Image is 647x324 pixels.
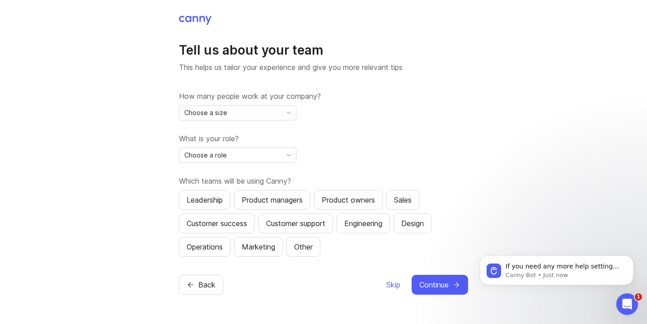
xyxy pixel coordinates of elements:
[179,42,468,58] h1: Tell us about your team
[187,241,223,252] div: Operations
[412,275,468,295] button: Continue
[266,218,325,229] div: Customer support
[179,16,211,25] img: Canny Home
[401,218,424,229] div: Design
[179,91,468,102] label: How many people work at your company?
[322,194,375,205] div: Product owners
[286,237,320,257] button: Other
[234,237,283,257] button: Marketing
[179,62,468,73] p: This helps us tailor your experience and give you more relevant tips
[386,190,419,210] button: Sales
[386,279,400,290] span: Skip
[386,275,401,295] button: Skip
[344,218,382,229] div: Engineering
[394,213,431,233] button: Design
[258,213,333,233] button: Customer support
[179,213,255,233] button: Customer success
[184,108,227,118] span: Choose a size
[419,279,449,290] span: Continue
[635,293,642,301] span: 1
[394,194,412,205] div: Sales
[198,279,216,290] span: Back
[179,176,468,186] label: Which teams will be using Canny?
[179,190,230,210] button: Leadership
[294,241,313,252] div: Other
[179,275,223,295] button: Back
[179,105,296,120] div: toggle menu
[281,109,296,116] svg: toggle icon
[616,293,638,315] iframe: Intercom live chat
[184,150,227,160] span: Choose a role
[242,194,303,205] div: Product managers
[234,190,310,210] button: Product managers
[242,241,275,252] div: Marketing
[466,236,647,300] iframe: Intercom notifications message
[337,213,390,233] button: Engineering
[314,190,383,210] button: Product owners
[187,218,247,229] div: Customer success
[179,148,296,163] div: toggle menu
[187,194,223,205] div: Leadership
[281,152,296,159] svg: toggle icon
[179,133,468,144] label: What is your role?
[179,237,230,257] button: Operations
